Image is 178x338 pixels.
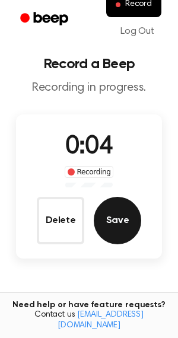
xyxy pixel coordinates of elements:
a: Beep [12,8,79,31]
a: [EMAIL_ADDRESS][DOMAIN_NAME] [58,311,144,330]
h1: Record a Beep [9,57,169,71]
span: 0:04 [65,135,113,160]
a: Log Out [109,17,166,46]
div: Recording [65,166,114,178]
p: Recording in progress. [9,81,169,95]
button: Delete Audio Record [37,197,84,244]
span: Contact us [7,310,171,331]
button: Save Audio Record [94,197,141,244]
